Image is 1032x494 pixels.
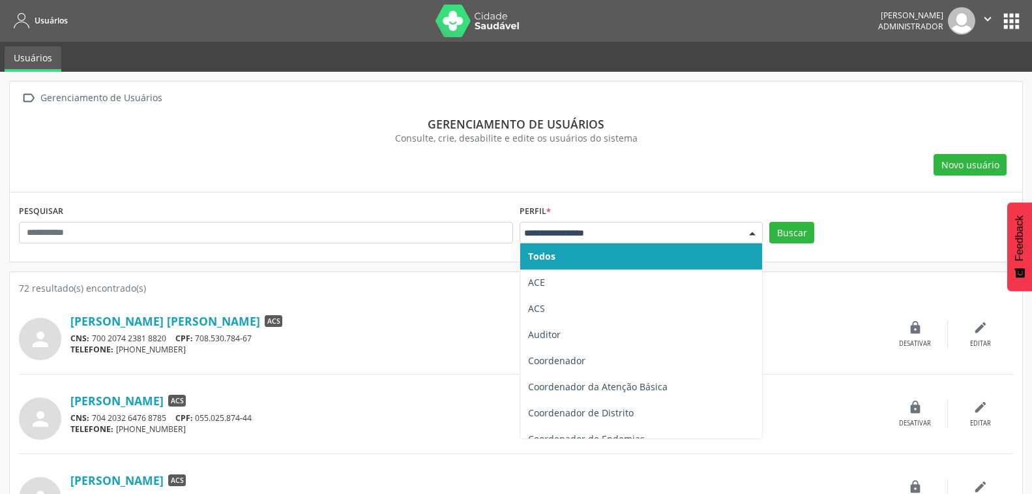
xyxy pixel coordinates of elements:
span: CPF: [175,333,193,344]
div: [PHONE_NUMBER] [70,424,883,435]
a: [PERSON_NAME] [70,394,164,408]
div: 700 2074 2381 8820 708.530.784-67 [70,333,883,344]
div: Gerenciamento de usuários [28,117,1004,131]
span: TELEFONE: [70,344,113,355]
i: lock [908,480,922,494]
span: CNS: [70,412,89,424]
label: Perfil [520,202,551,222]
div: 704 2032 6476 8785 055.025.874-44 [70,412,883,424]
span: CPF: [175,412,193,424]
span: ACS [265,315,282,327]
div: Gerenciamento de Usuários [38,89,164,108]
img: img [948,7,975,35]
span: Auditor [528,328,561,341]
div: Desativar [899,339,931,348]
div: Consulte, crie, desabilite e edite os usuários do sistema [28,131,1004,145]
span: ACS [168,395,186,407]
i: lock [908,400,922,414]
span: Coordenador de Endemias [528,433,645,445]
div: [PERSON_NAME] [878,10,943,21]
button: apps [1000,10,1023,33]
span: Administrador [878,21,943,32]
div: 72 resultado(s) encontrado(s) [19,281,1013,295]
a:  Gerenciamento de Usuários [19,89,164,108]
label: PESQUISAR [19,202,63,222]
i: edit [973,320,988,335]
a: Usuários [5,46,61,72]
button:  [975,7,1000,35]
i:  [980,12,995,26]
button: Buscar [769,222,814,244]
span: Todos [528,250,555,262]
i: person [29,407,52,431]
i: lock [908,320,922,335]
span: TELEFONE: [70,424,113,435]
a: Usuários [9,10,68,31]
button: Novo usuário [934,154,1007,176]
a: [PERSON_NAME] [PERSON_NAME] [70,314,260,328]
div: [PHONE_NUMBER] [70,344,883,355]
span: ACS [168,474,186,486]
a: [PERSON_NAME] [70,473,164,487]
div: Desativar [899,419,931,428]
span: ACS [528,302,545,315]
button: Feedback - Mostrar pesquisa [1007,202,1032,291]
span: Coordenador [528,354,585,367]
span: Feedback [1014,215,1025,261]
span: Usuários [35,15,68,26]
span: Coordenador da Atenção Básica [528,380,668,393]
div: Editar [970,339,991,348]
span: ACE [528,276,545,288]
i: edit [973,480,988,494]
span: Coordenador de Distrito [528,407,634,419]
div: Editar [970,419,991,428]
span: CNS: [70,333,89,344]
i: person [29,328,52,351]
span: Novo usuário [941,158,999,172]
i:  [19,89,38,108]
i: edit [973,400,988,414]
